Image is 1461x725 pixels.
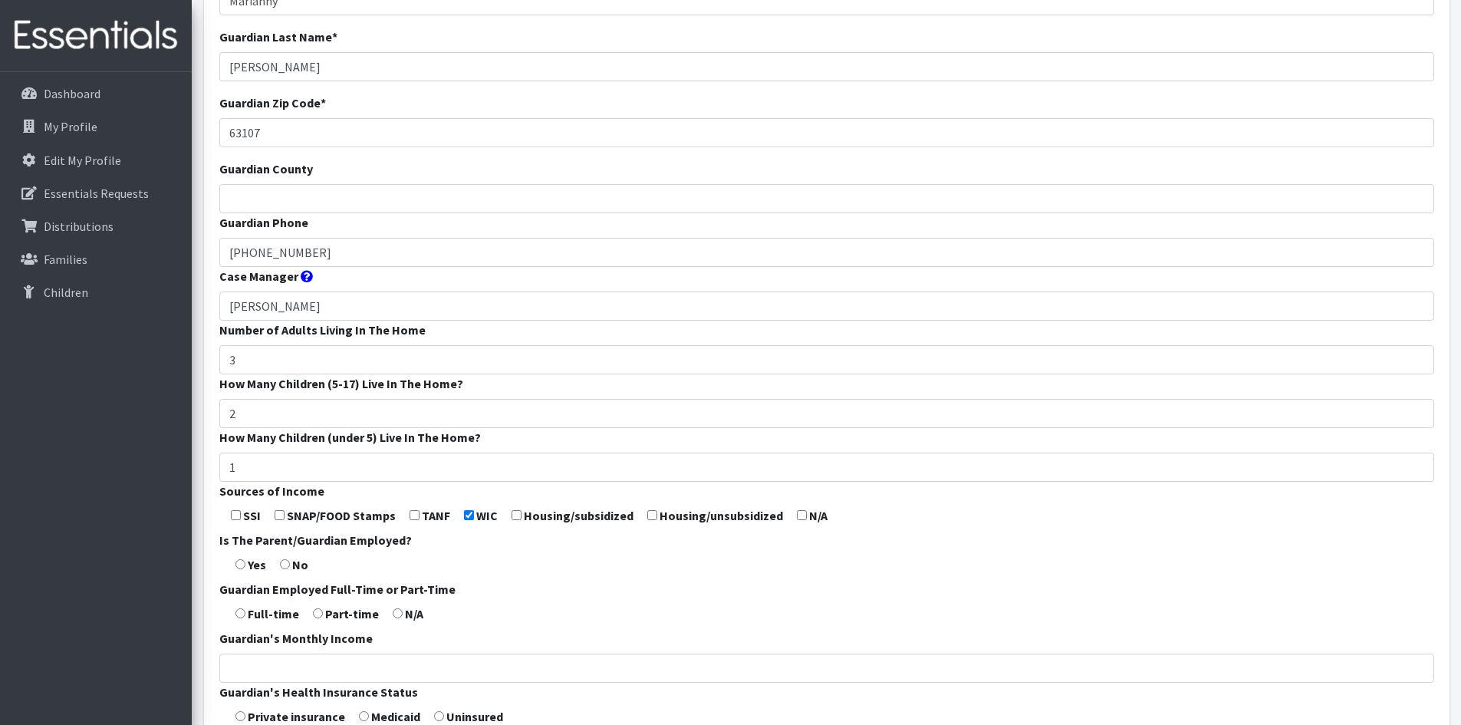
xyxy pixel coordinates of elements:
p: Families [44,252,87,267]
label: Number of Adults Living In The Home [219,321,426,339]
a: Distributions [6,211,186,242]
label: Guardian Phone [219,213,308,232]
label: SNAP/FOOD Stamps [287,506,396,525]
p: Essentials Requests [44,186,149,201]
label: Housing/subsidized [524,506,633,525]
a: Essentials Requests [6,178,186,209]
p: My Profile [44,119,97,134]
p: Edit My Profile [44,153,121,168]
abbr: required [332,29,337,44]
label: Guardian's Monthly Income [219,629,373,648]
a: Dashboard [6,78,186,109]
label: No [292,555,308,574]
label: Guardian Employed Full-Time or Part-Time [219,580,456,598]
label: Guardian Zip Code [219,94,326,112]
p: Children [44,285,88,300]
i: Person at the agency who is assigned to this family. [301,270,313,282]
label: SSI [243,506,261,525]
label: Guardian's Health Insurance Status [219,683,418,701]
label: Guardian County [219,160,313,178]
img: HumanEssentials [6,10,186,61]
a: Families [6,244,186,275]
label: Part-time [325,605,379,623]
label: Full-time [248,605,299,623]
a: Edit My Profile [6,145,186,176]
label: WIC [476,506,498,525]
label: N/A [809,506,828,525]
abbr: required [321,95,326,110]
label: TANF [422,506,450,525]
a: My Profile [6,111,186,142]
label: Case Manager [219,267,298,285]
label: How Many Children (5-17) Live In The Home? [219,374,463,393]
p: Distributions [44,219,114,234]
label: Guardian Last Name [219,28,337,46]
label: Sources of Income [219,482,324,500]
p: Dashboard [44,86,100,101]
label: N/A [405,605,423,623]
a: Children [6,277,186,308]
label: How Many Children (under 5) Live In The Home? [219,428,481,447]
label: Is The Parent/Guardian Employed? [219,531,412,549]
label: Housing/unsubsidized [660,506,783,525]
label: Yes [248,555,266,574]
